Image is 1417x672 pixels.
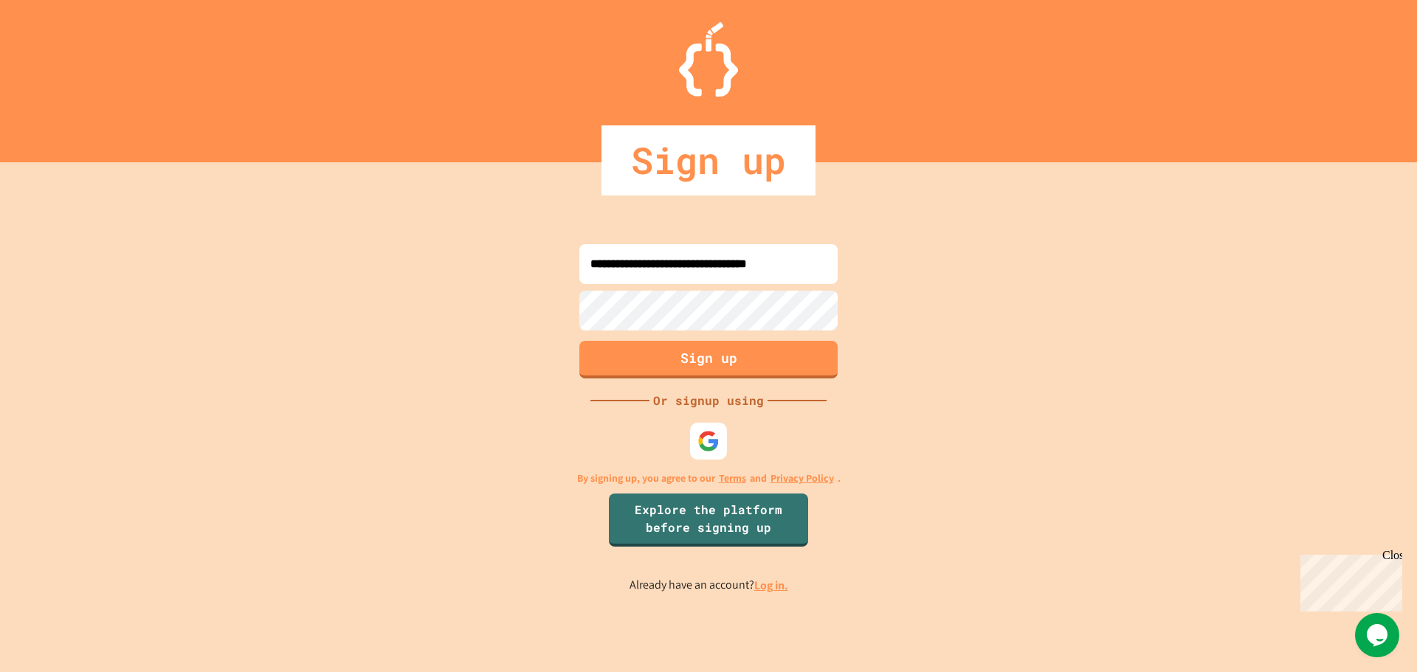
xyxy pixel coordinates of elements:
[649,392,768,409] div: Or signup using
[679,22,738,97] img: Logo.svg
[609,493,808,547] a: Explore the platform before signing up
[770,471,834,486] a: Privacy Policy
[577,471,841,486] p: By signing up, you agree to our and .
[1355,613,1402,657] iframe: chat widget
[1294,549,1402,612] iframe: chat widget
[719,471,746,486] a: Terms
[754,578,788,593] a: Log in.
[579,341,838,378] button: Sign up
[697,430,720,452] img: google-icon.svg
[6,6,102,94] div: Chat with us now!Close
[601,125,816,195] div: Sign up
[630,576,788,595] p: Already have an account?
